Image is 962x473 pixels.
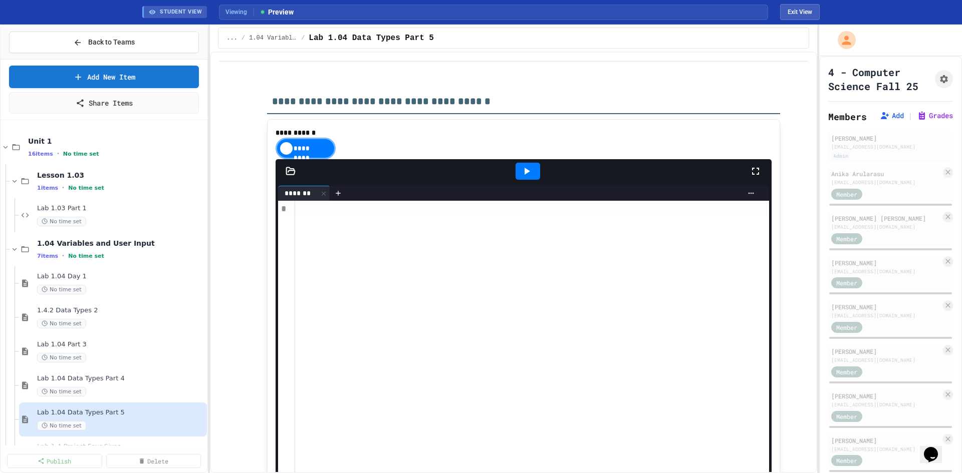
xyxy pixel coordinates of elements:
[160,8,202,17] span: STUDENT VIEW
[7,454,102,468] a: Publish
[908,110,913,122] span: |
[920,433,952,463] iframe: chat widget
[37,421,86,430] span: No time set
[836,412,857,421] span: Member
[831,356,941,364] div: [EMAIL_ADDRESS][DOMAIN_NAME]
[37,253,58,259] span: 7 items
[37,374,205,383] span: Lab 1.04 Data Types Part 4
[827,29,858,52] div: My Account
[836,456,857,465] span: Member
[831,391,941,400] div: [PERSON_NAME]
[37,353,86,362] span: No time set
[831,169,941,178] div: Anika Arularasu
[225,8,254,17] span: Viewing
[37,285,86,294] span: No time set
[37,185,58,191] span: 1 items
[57,150,59,158] span: •
[37,442,196,451] span: Lab 1.4 Project Four Sixes
[836,234,857,243] span: Member
[37,171,205,180] span: Lesson 1.03
[831,258,941,267] div: [PERSON_NAME]
[28,151,53,157] span: 16 items
[9,66,199,88] a: Add New Item
[836,278,857,287] span: Member
[37,340,205,349] span: Lab 1.04 Part 3
[831,223,941,231] div: [EMAIL_ADDRESS][DOMAIN_NAME]
[831,134,950,143] div: [PERSON_NAME]
[37,217,86,226] span: No time set
[935,70,953,88] button: Assignment Settings
[831,268,941,275] div: [EMAIL_ADDRESS][DOMAIN_NAME]
[780,4,820,20] button: Exit student view
[831,436,941,445] div: [PERSON_NAME]
[836,367,857,376] span: Member
[880,111,904,121] button: Add
[836,190,857,199] span: Member
[828,110,867,124] h2: Members
[831,347,941,356] div: [PERSON_NAME]
[259,7,294,18] span: Preview
[106,454,201,468] a: Delete
[9,92,199,114] a: Share Items
[831,179,941,186] div: [EMAIL_ADDRESS][DOMAIN_NAME]
[831,401,941,408] div: [EMAIL_ADDRESS][DOMAIN_NAME]
[37,272,205,281] span: Lab 1.04 Day 1
[301,34,305,42] span: /
[249,34,297,42] span: 1.04 Variables and User Input
[9,32,199,53] button: Back to Teams
[88,37,135,48] span: Back to Teams
[37,387,86,396] span: No time set
[831,214,941,223] div: [PERSON_NAME] [PERSON_NAME]
[37,408,205,417] span: Lab 1.04 Data Types Part 5
[37,239,205,248] span: 1.04 Variables and User Input
[28,137,205,146] span: Unit 1
[37,319,86,328] span: No time set
[309,32,434,44] span: Lab 1.04 Data Types Part 5
[828,65,931,93] h1: 4 - Computer Science Fall 25
[831,302,941,311] div: [PERSON_NAME]
[62,184,64,192] span: •
[917,111,953,121] button: Grades
[68,253,104,259] span: No time set
[831,152,850,160] div: Admin
[37,306,205,315] span: 1.4.2 Data Types 2
[831,445,941,453] div: [EMAIL_ADDRESS][DOMAIN_NAME]
[831,312,941,319] div: [EMAIL_ADDRESS][DOMAIN_NAME]
[62,252,64,260] span: •
[226,34,237,42] span: ...
[242,34,245,42] span: /
[831,143,950,151] div: [EMAIL_ADDRESS][DOMAIN_NAME]
[37,204,205,213] span: Lab 1.03 Part 1
[68,185,104,191] span: No time set
[836,323,857,332] span: Member
[63,151,99,157] span: No time set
